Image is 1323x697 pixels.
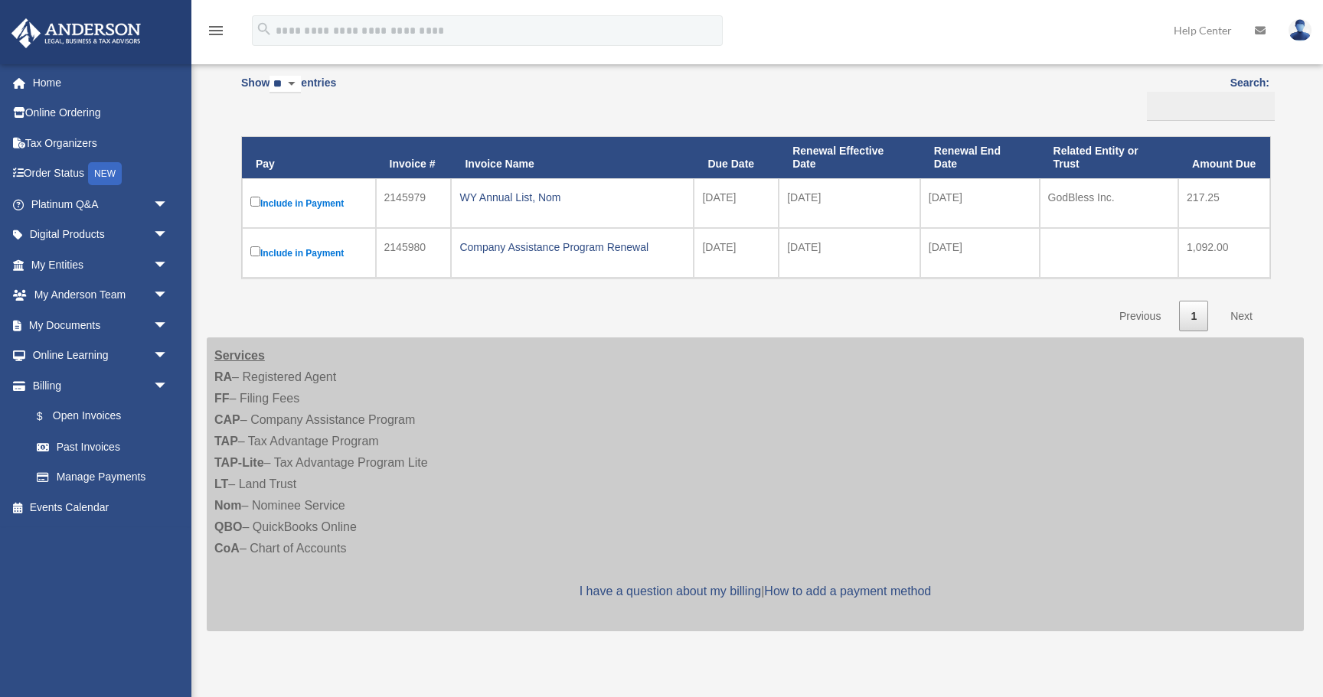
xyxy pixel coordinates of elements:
a: My Anderson Teamarrow_drop_down [11,280,191,311]
label: Search: [1142,73,1269,121]
a: My Entitiesarrow_drop_down [11,249,191,280]
strong: Services [214,349,265,362]
td: [DATE] [920,228,1040,278]
label: Show entries [241,73,336,109]
a: Past Invoices [21,432,184,462]
input: Include in Payment [250,197,260,207]
div: WY Annual List, Nom [459,187,685,208]
a: Platinum Q&Aarrow_drop_down [11,189,191,220]
label: Include in Payment [250,243,367,262]
a: Order StatusNEW [11,158,191,190]
th: Pay: activate to sort column descending [242,137,376,178]
input: Search: [1147,92,1275,121]
i: search [256,21,273,37]
a: Next [1219,301,1264,332]
strong: RA [214,370,232,383]
span: arrow_drop_down [153,370,184,402]
div: NEW [88,162,122,185]
a: Home [11,67,191,98]
th: Related Entity or Trust: activate to sort column ascending [1040,137,1179,178]
a: I have a question about my billing [580,585,761,598]
span: arrow_drop_down [153,189,184,220]
td: [DATE] [694,228,779,278]
span: arrow_drop_down [153,280,184,311]
strong: CAP [214,413,240,426]
span: arrow_drop_down [153,220,184,251]
span: $ [45,407,53,426]
select: Showentries [269,76,301,93]
a: Online Ordering [11,98,191,129]
span: arrow_drop_down [153,249,184,281]
div: – Registered Agent – Filing Fees – Company Assistance Program – Tax Advantage Program – Tax Advan... [207,337,1304,631]
span: arrow_drop_down [153,340,184,372]
th: Invoice #: activate to sort column ascending [376,137,452,178]
span: arrow_drop_down [153,310,184,341]
strong: Nom [214,499,242,512]
a: Digital Productsarrow_drop_down [11,220,191,250]
a: My Documentsarrow_drop_down [11,310,191,340]
strong: TAP-Lite [214,456,264,469]
a: Previous [1108,301,1172,332]
td: [DATE] [920,178,1040,228]
a: Manage Payments [21,462,184,493]
a: Tax Organizers [11,128,191,158]
td: 1,092.00 [1178,228,1270,278]
img: User Pic [1289,19,1312,41]
img: Anderson Advisors Platinum Portal [7,18,145,48]
td: 2145980 [376,228,452,278]
td: [DATE] [779,228,920,278]
strong: QBO [214,520,242,533]
th: Renewal Effective Date: activate to sort column ascending [779,137,920,178]
label: Include in Payment [250,194,367,213]
input: Include in Payment [250,246,260,256]
strong: CoA [214,542,240,555]
a: How to add a payment method [764,585,931,598]
td: 2145979 [376,178,452,228]
td: GodBless Inc. [1040,178,1179,228]
td: [DATE] [779,178,920,228]
div: Company Assistance Program Renewal [459,236,685,258]
td: [DATE] [694,178,779,228]
th: Invoice Name: activate to sort column ascending [451,137,694,178]
a: Online Learningarrow_drop_down [11,340,191,371]
a: menu [207,27,225,40]
a: 1 [1179,301,1208,332]
th: Amount Due: activate to sort column ascending [1178,137,1270,178]
a: Billingarrow_drop_down [11,370,184,401]
strong: LT [214,477,228,490]
a: Events Calendar [11,492,191,523]
p: | [214,581,1296,602]
th: Due Date: activate to sort column ascending [694,137,779,178]
td: 217.25 [1178,178,1270,228]
strong: FF [214,392,230,405]
th: Renewal End Date: activate to sort column ascending [920,137,1040,178]
i: menu [207,21,225,40]
strong: TAP [214,435,238,448]
a: $Open Invoices [21,401,176,432]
